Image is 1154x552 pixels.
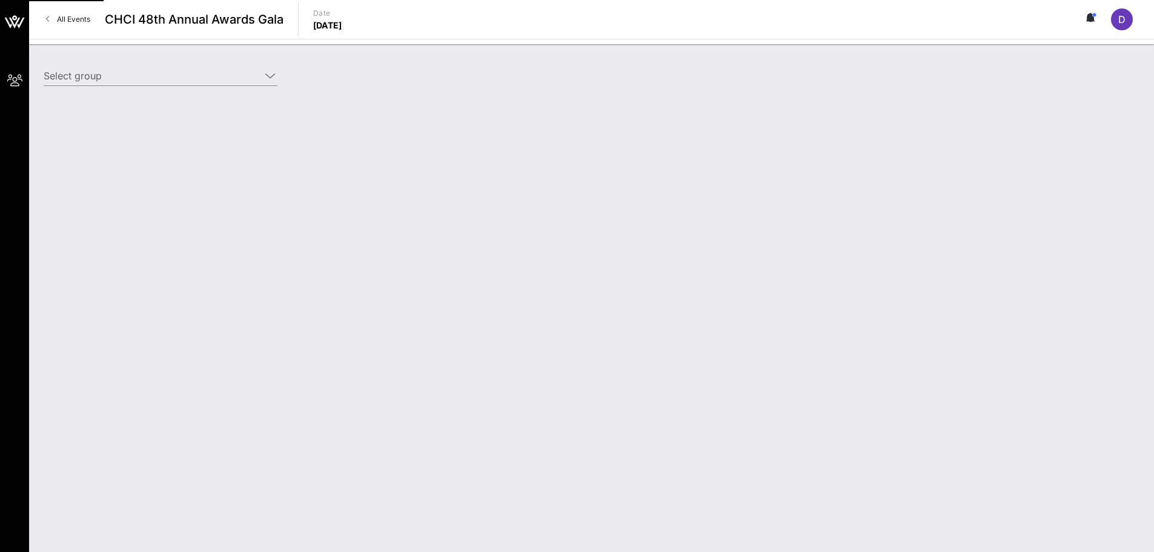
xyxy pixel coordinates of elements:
span: CHCI 48th Annual Awards Gala [105,10,284,28]
p: [DATE] [313,19,342,32]
span: All Events [57,15,90,24]
div: D [1111,8,1133,30]
p: Date [313,7,342,19]
a: All Events [39,10,98,29]
span: D [1118,13,1126,25]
